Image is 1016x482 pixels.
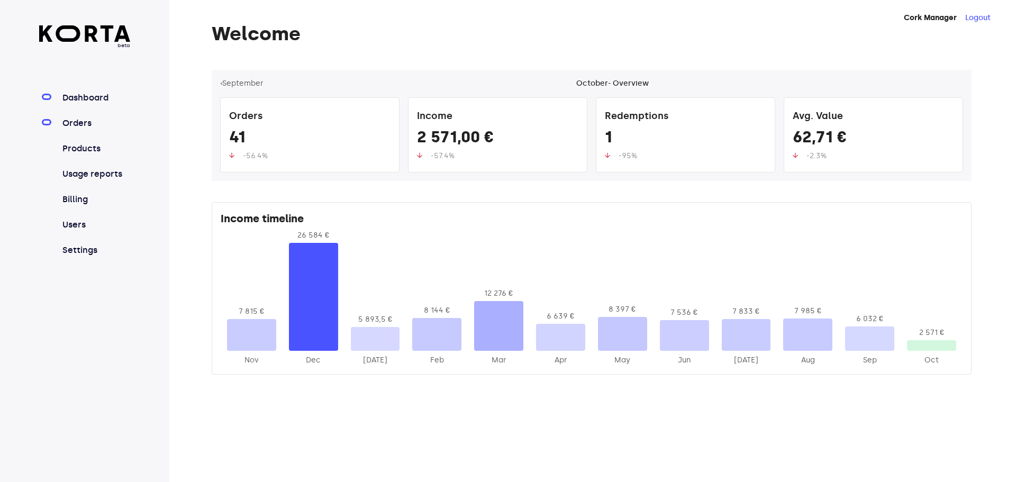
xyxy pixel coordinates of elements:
[576,78,649,89] div: October - Overview
[39,42,131,49] span: beta
[60,117,131,130] a: Orders
[60,193,131,206] a: Billing
[660,355,709,366] div: 2025-Jun
[229,128,391,151] div: 41
[412,305,461,316] div: 8 144 €
[60,142,131,155] a: Products
[412,355,461,366] div: 2025-Feb
[722,355,771,366] div: 2025-Jul
[793,128,954,151] div: 62,71 €
[793,106,954,128] div: Avg. Value
[605,152,610,158] img: up
[417,106,578,128] div: Income
[907,328,956,338] div: 2 571 €
[783,355,832,366] div: 2025-Aug
[806,151,827,160] span: -2.3%
[845,314,894,324] div: 6 032 €
[536,311,585,322] div: 6 639 €
[221,211,963,230] div: Income timeline
[60,244,131,257] a: Settings
[722,306,771,317] div: 7 833 €
[431,151,455,160] span: -57.4%
[598,355,647,366] div: 2025-May
[227,355,276,366] div: 2024-Nov
[783,306,832,316] div: 7 985 €
[229,152,234,158] img: up
[605,128,766,151] div: 1
[605,106,766,128] div: Redemptions
[793,152,798,158] img: up
[60,168,131,180] a: Usage reports
[60,219,131,231] a: Users
[907,355,956,366] div: 2025-Oct
[60,92,131,104] a: Dashboard
[417,152,422,158] img: up
[227,306,276,317] div: 7 815 €
[598,304,647,315] div: 8 397 €
[904,13,957,22] strong: Cork Manager
[229,106,391,128] div: Orders
[351,355,400,366] div: 2025-Jan
[351,314,400,325] div: 5 893,5 €
[243,151,268,160] span: -56.4%
[660,307,709,318] div: 7 536 €
[220,78,264,89] button: ‹September
[39,25,131,42] img: Korta
[39,25,131,49] a: beta
[417,128,578,151] div: 2 571,00 €
[845,355,894,366] div: 2025-Sep
[619,151,637,160] span: -95%
[965,13,991,23] button: Logout
[289,230,338,241] div: 26 584 €
[474,355,523,366] div: 2025-Mar
[212,23,972,44] h1: Welcome
[474,288,523,299] div: 12 276 €
[536,355,585,366] div: 2025-Apr
[289,355,338,366] div: 2024-Dec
